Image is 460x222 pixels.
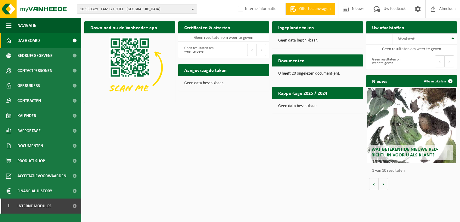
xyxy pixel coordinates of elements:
[17,199,51,214] span: Interne modules
[278,72,357,76] p: U heeft 20 ongelezen document(en).
[237,5,276,14] label: Interne informatie
[178,33,269,42] td: Geen resultaten om weer te geven
[367,88,456,163] a: Wat betekent de nieuwe RED-richtlijn voor u als klant?
[17,153,45,168] span: Product Shop
[272,54,311,66] h2: Documenten
[184,81,263,85] p: Geen data beschikbaar.
[80,5,189,14] span: 10-930329 - FAMILY HOTEL - [GEOGRAPHIC_DATA]
[372,169,454,173] p: 1 van 10 resultaten
[178,64,233,76] h2: Aangevraagde taken
[285,3,335,15] a: Offerte aanvragen
[435,55,445,67] button: Previous
[17,183,52,199] span: Financial History
[257,44,266,56] button: Next
[181,43,221,57] div: Geen resultaten om weer te geven
[397,37,415,42] span: Afvalstof
[17,48,53,63] span: Bedrijfsgegevens
[17,123,41,138] span: Rapportage
[278,39,357,43] p: Geen data beschikbaar.
[17,63,52,78] span: Contactpersonen
[272,21,320,33] h2: Ingeplande taken
[278,104,357,108] p: Geen data beschikbaar
[379,178,388,190] button: Volgende
[84,33,175,102] img: Download de VHEPlus App
[84,21,165,33] h2: Download nu de Vanheede+ app!
[445,55,454,67] button: Next
[17,108,36,123] span: Kalender
[366,21,410,33] h2: Uw afvalstoffen
[298,6,332,12] span: Offerte aanvragen
[178,21,236,33] h2: Certificaten & attesten
[17,78,40,93] span: Gebruikers
[419,75,456,87] a: Alle artikelen
[371,147,438,158] span: Wat betekent de nieuwe RED-richtlijn voor u als klant?
[272,87,333,99] h2: Rapportage 2025 / 2024
[17,138,43,153] span: Documenten
[369,55,409,68] div: Geen resultaten om weer te geven
[77,5,197,14] button: 10-930329 - FAMILY HOTEL - [GEOGRAPHIC_DATA]
[369,178,379,190] button: Vorige
[247,44,257,56] button: Previous
[17,168,66,183] span: Acceptatievoorwaarden
[6,199,11,214] span: I
[17,33,40,48] span: Dashboard
[366,45,457,53] td: Geen resultaten om weer te geven
[17,93,41,108] span: Contracten
[366,75,393,87] h2: Nieuws
[318,99,362,111] a: Bekijk rapportage
[17,18,36,33] span: Navigatie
